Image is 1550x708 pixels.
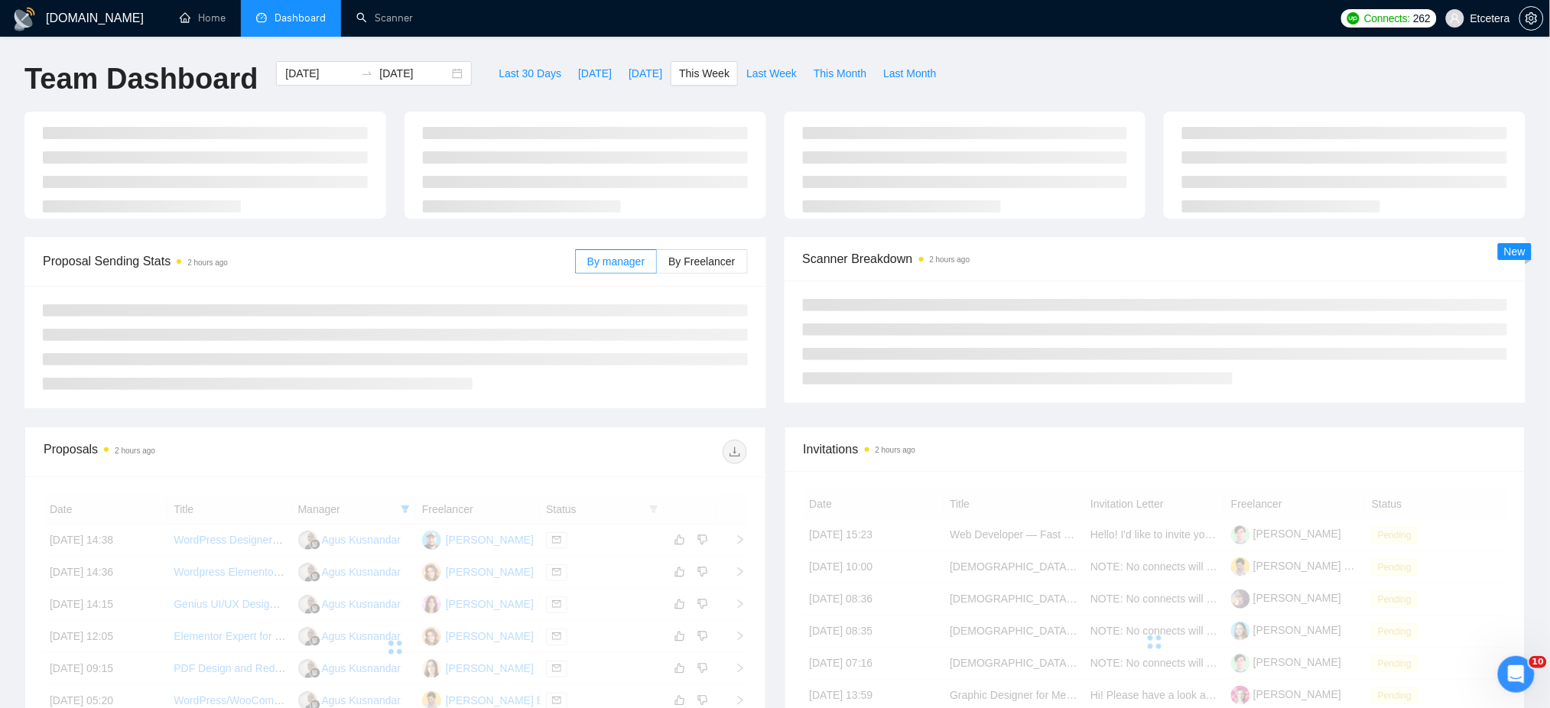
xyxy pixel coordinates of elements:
[804,440,1507,459] span: Invitations
[620,61,671,86] button: [DATE]
[43,252,575,271] span: Proposal Sending Stats
[1504,245,1526,258] span: New
[1498,656,1535,693] iframe: Intercom live chat
[814,65,866,82] span: This Month
[1413,10,1430,27] span: 262
[180,11,226,24] a: homeHome
[361,67,373,80] span: swap-right
[930,255,970,264] time: 2 hours ago
[499,65,561,82] span: Last 30 Days
[876,446,916,454] time: 2 hours ago
[805,61,875,86] button: This Month
[256,12,267,23] span: dashboard
[883,65,936,82] span: Last Month
[1347,12,1360,24] img: upwork-logo.png
[738,61,805,86] button: Last Week
[187,258,228,267] time: 2 hours ago
[379,65,449,82] input: End date
[285,65,355,82] input: Start date
[275,11,326,24] span: Dashboard
[1520,12,1543,24] span: setting
[24,61,258,97] h1: Team Dashboard
[1519,6,1544,31] button: setting
[115,447,155,455] time: 2 hours ago
[668,255,735,268] span: By Freelancer
[361,67,373,80] span: to
[1519,12,1544,24] a: setting
[570,61,620,86] button: [DATE]
[44,440,395,464] div: Proposals
[629,65,662,82] span: [DATE]
[1529,656,1547,668] span: 10
[671,61,738,86] button: This Week
[679,65,730,82] span: This Week
[875,61,944,86] button: Last Month
[803,249,1508,268] span: Scanner Breakdown
[356,11,413,24] a: searchScanner
[587,255,645,268] span: By manager
[578,65,612,82] span: [DATE]
[1450,13,1461,24] span: user
[1364,10,1410,27] span: Connects:
[746,65,797,82] span: Last Week
[12,7,37,31] img: logo
[490,61,570,86] button: Last 30 Days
